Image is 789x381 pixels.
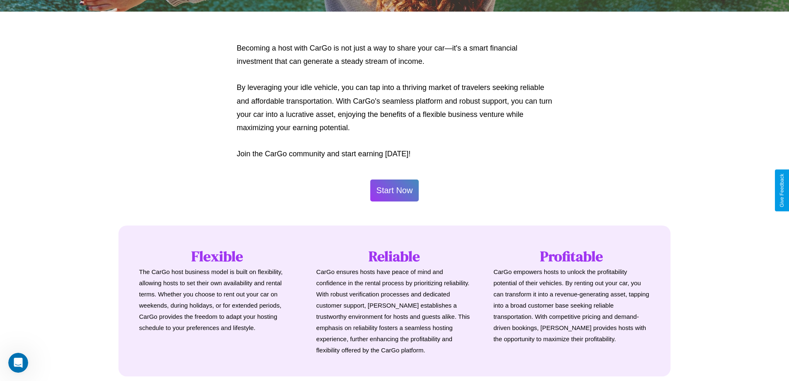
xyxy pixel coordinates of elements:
iframe: Intercom live chat [8,353,28,373]
h1: Reliable [316,246,473,266]
div: Give Feedback [779,174,785,207]
h1: Profitable [493,246,650,266]
p: CarGo ensures hosts have peace of mind and confidence in the rental process by prioritizing relia... [316,266,473,356]
h1: Flexible [139,246,296,266]
p: The CarGo host business model is built on flexibility, allowing hosts to set their own availabili... [139,266,296,333]
p: CarGo empowers hosts to unlock the profitability potential of their vehicles. By renting out your... [493,266,650,345]
button: Start Now [370,180,419,201]
p: Join the CarGo community and start earning [DATE]! [237,147,553,160]
p: By leveraging your idle vehicle, you can tap into a thriving market of travelers seeking reliable... [237,81,553,135]
p: Becoming a host with CarGo is not just a way to share your car—it's a smart financial investment ... [237,41,553,68]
